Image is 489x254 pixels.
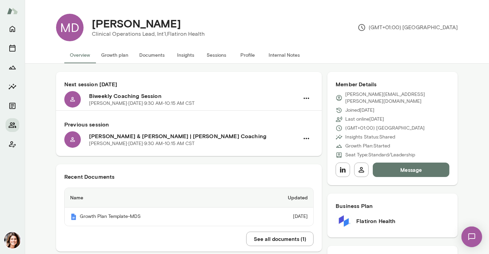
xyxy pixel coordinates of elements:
button: Growth Plan [6,60,19,74]
p: (GMT+01:00) [GEOGRAPHIC_DATA] [345,125,425,132]
h6: Member Details [336,80,449,88]
button: Documents [6,99,19,113]
p: Joined [DATE] [345,107,374,114]
div: MD [56,14,84,41]
button: Sessions [201,47,232,63]
p: Growth Plan: Started [345,143,390,150]
h4: [PERSON_NAME] [92,17,181,30]
button: Insights [170,47,201,63]
p: [PERSON_NAME] · [DATE] · 9:30 AM-10:15 AM CST [89,100,195,107]
p: Clinical Operations Lead, Int'l, Flatiron Health [92,30,205,38]
img: Mento [70,213,77,220]
button: Sessions [6,41,19,55]
button: Profile [232,47,263,63]
button: Home [6,22,19,36]
td: [DATE] [245,208,313,226]
th: Updated [245,188,313,208]
button: Members [6,118,19,132]
th: Name [65,188,245,208]
p: Last online [DATE] [345,116,384,123]
h6: Business Plan [336,202,449,210]
button: Overview [64,47,96,63]
button: Client app [6,137,19,151]
button: Message [373,163,449,177]
button: Insights [6,80,19,93]
button: Internal Notes [263,47,305,63]
button: Documents [134,47,170,63]
p: (GMT+01:00) [GEOGRAPHIC_DATA] [358,23,458,32]
p: Insights Status: Shared [345,134,395,141]
p: [PERSON_NAME][EMAIL_ADDRESS][PERSON_NAME][DOMAIN_NAME] [345,91,449,105]
h6: Recent Documents [64,173,314,181]
img: Gwen Throckmorton [4,232,21,249]
button: See all documents (1) [246,232,314,246]
img: Mento [7,4,18,18]
h6: Previous session [64,120,314,129]
p: Seat Type: Standard/Leadership [345,152,415,158]
h6: [PERSON_NAME] & [PERSON_NAME] | [PERSON_NAME] Coaching [89,132,299,140]
button: Growth plan [96,47,134,63]
h6: Next session [DATE] [64,80,314,88]
th: Growth Plan Template-MDS [65,208,245,226]
h6: Flatiron Health [356,217,395,225]
h6: Biweekly Coaching Session [89,92,299,100]
p: [PERSON_NAME] · [DATE] · 9:30 AM-10:15 AM CST [89,140,195,147]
